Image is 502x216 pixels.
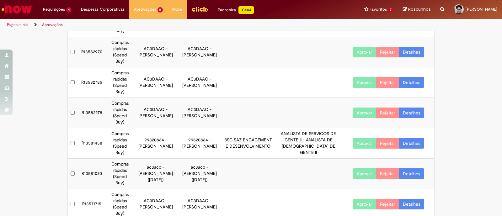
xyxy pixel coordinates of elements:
button: Rejeitar [376,77,399,88]
span: Aprovações [134,6,156,13]
button: Rejeitar [376,199,399,209]
a: Detalhes [399,108,424,118]
td: ac3aco - [PERSON_NAME] ([DATE]) [178,159,222,189]
td: ac3aco - [PERSON_NAME] ([DATE]) [134,159,178,189]
td: Compras rápidas (Speed Buy) [106,128,134,159]
td: Compras rápidas (Speed Buy) [106,37,134,67]
button: Aprovar [353,108,376,118]
td: Compras rápidas (Speed Buy) [106,98,134,128]
td: AC3DAAO - [PERSON_NAME] [134,37,178,67]
a: Página inicial [7,22,29,27]
td: Compras rápidas (Speed Buy) [106,159,134,189]
button: Aprovar [353,199,376,209]
td: Compras rápidas (Speed Buy) [106,67,134,98]
button: Aprovar [353,138,376,149]
button: Aprovar [353,168,376,179]
td: 99820864 - [PERSON_NAME] [178,128,222,159]
a: Aprovações [42,22,63,27]
button: Aprovar [353,77,376,88]
span: 7 [388,7,393,13]
span: 4 [66,7,72,13]
a: Detalhes [399,168,424,179]
td: R13582785 [77,67,106,98]
span: Requisições [43,6,65,13]
td: AC3DAAO - [PERSON_NAME] [178,37,222,67]
button: Rejeitar [376,47,399,57]
td: AC3DAAO - [PERSON_NAME] [178,98,222,128]
div: Padroniza [218,6,254,14]
p: +GenAi [238,6,254,14]
td: AC3DAAO - [PERSON_NAME] [134,67,178,98]
a: Detalhes [399,47,424,57]
td: 99820864 - [PERSON_NAME] [134,128,178,159]
span: Rascunhos [408,6,431,12]
td: ANALISTA DE SERVICOS DE GENTE II - ANALISTA DE [DEMOGRAPHIC_DATA] DE GENTE II [275,128,343,159]
button: Aprovar [353,47,376,57]
span: Despesas Corporativas [81,6,125,13]
a: Rascunhos [403,7,431,13]
td: R13581458 [77,128,106,159]
button: Rejeitar [376,138,399,149]
span: [PERSON_NAME] [466,7,497,12]
img: ServiceNow [1,3,33,16]
td: R13582970 [77,37,106,67]
span: Favoritos [370,6,387,13]
td: BSC SAZ ENGAGEMENT E DESENVOLVIMENTO [222,128,275,159]
button: Rejeitar [376,168,399,179]
td: AC3DAAO - [PERSON_NAME] [178,67,222,98]
span: More [172,6,182,13]
span: 11 [158,7,163,13]
td: AC3DAAO - [PERSON_NAME] [134,98,178,128]
button: Rejeitar [376,108,399,118]
ul: Trilhas de página [5,19,330,31]
a: Detalhes [399,77,424,88]
a: Detalhes [399,138,424,149]
img: click_logo_yellow_360x200.png [191,4,208,14]
td: R13582278 [77,98,106,128]
a: Detalhes [399,199,424,209]
td: R13581020 [77,159,106,189]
